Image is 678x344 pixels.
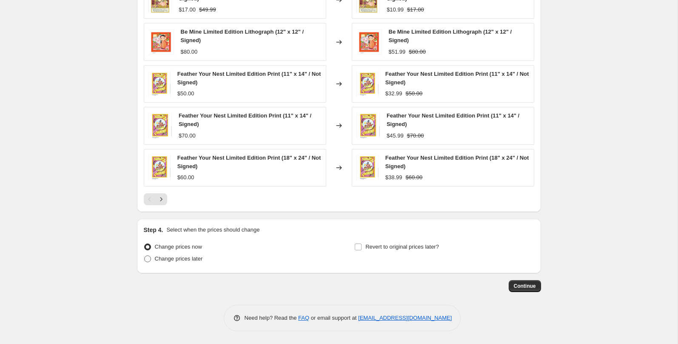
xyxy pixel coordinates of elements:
[409,49,426,55] span: $80.00
[358,315,452,321] a: [EMAIL_ADDRESS][DOMAIN_NAME]
[356,113,380,138] img: FYN_copy_80x.jpg
[177,155,321,169] span: Feather Your Nest Limited Edition Print (18" x 24" / Not Signed)
[148,155,171,181] img: FYN_copy_80x.jpg
[389,29,512,43] span: Be Mine Limited Edition Lithograph (12" x 12" / Signed)
[179,112,311,127] span: Feather Your Nest Limited Edition Print (11" x 14" / Signed)
[385,71,529,86] span: Feather Your Nest Limited Edition Print (11" x 14" / Not Signed)
[514,283,536,290] span: Continue
[144,193,167,205] nav: Pagination
[387,6,404,13] span: $10.99
[387,112,519,127] span: Feather Your Nest Limited Edition Print (11" x 14" / Signed)
[148,29,174,55] img: BM_copy_1b712eb5-c2eb-427d-a139-1bc719a501b1_80x.jpg
[148,113,172,138] img: FYN_copy_80x.jpg
[389,49,406,55] span: $51.99
[309,315,358,321] span: or email support at
[385,90,402,97] span: $32.99
[406,90,423,97] span: $50.00
[177,174,194,181] span: $60.00
[385,174,402,181] span: $38.99
[356,155,379,181] img: FYN_copy_80x.jpg
[179,6,196,13] span: $17.00
[166,226,259,234] p: Select when the prices should change
[407,6,424,13] span: $17.00
[144,226,163,234] h2: Step 4.
[245,315,299,321] span: Need help? Read the
[155,193,167,205] button: Next
[181,29,304,43] span: Be Mine Limited Edition Lithograph (12" x 12" / Signed)
[356,71,379,97] img: FYN_copy_80x.jpg
[387,132,404,139] span: $45.99
[177,71,321,86] span: Feather Your Nest Limited Edition Print (11" x 14" / Not Signed)
[179,132,196,139] span: $70.00
[407,132,424,139] span: $70.00
[365,244,439,250] span: Revert to original prices later?
[155,255,203,262] span: Change prices later
[406,174,423,181] span: $60.00
[181,49,198,55] span: $80.00
[509,280,541,292] button: Continue
[356,29,382,55] img: BM_copy_1b712eb5-c2eb-427d-a139-1bc719a501b1_80x.jpg
[199,6,216,13] span: $49.99
[298,315,309,321] a: FAQ
[177,90,194,97] span: $50.00
[385,155,529,169] span: Feather Your Nest Limited Edition Print (18" x 24" / Not Signed)
[148,71,171,97] img: FYN_copy_80x.jpg
[155,244,202,250] span: Change prices now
